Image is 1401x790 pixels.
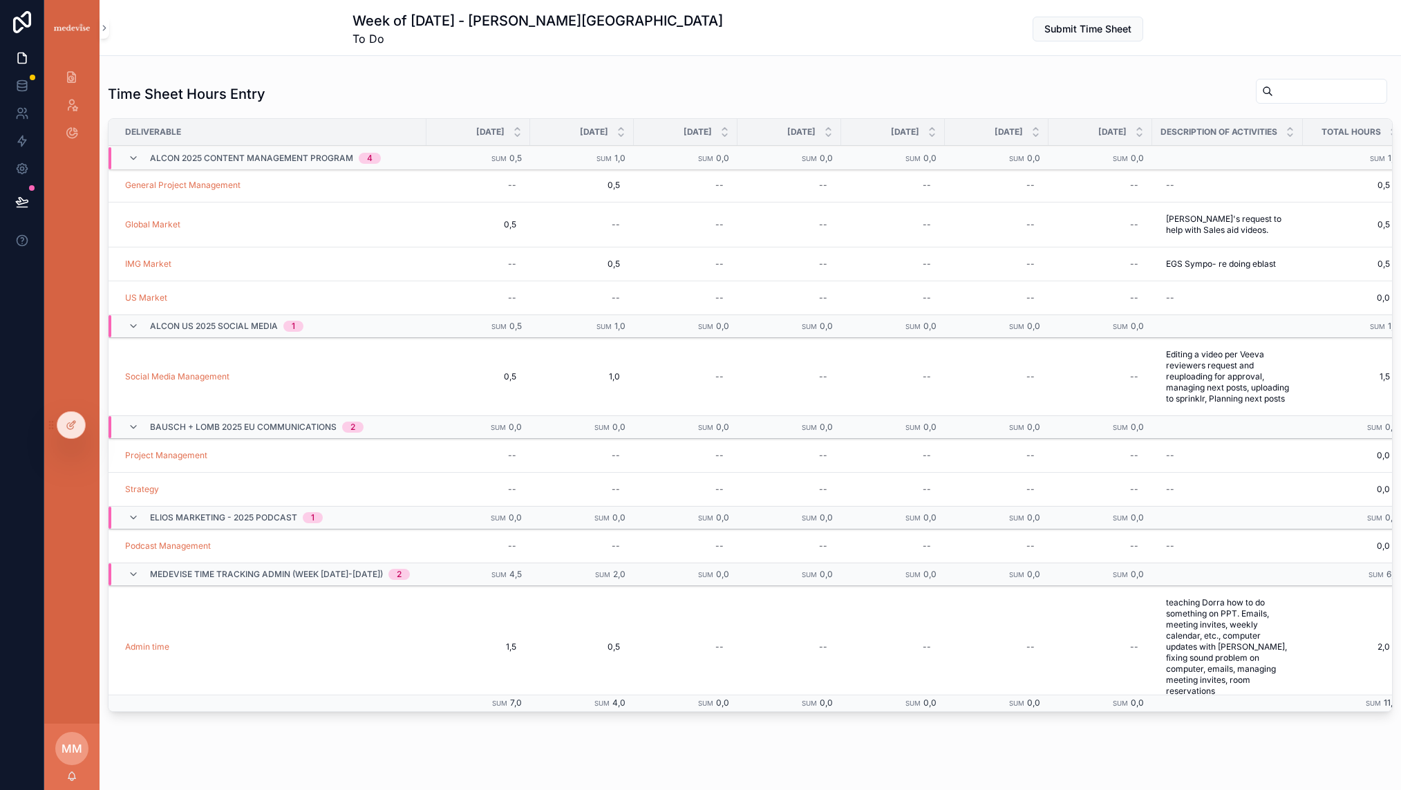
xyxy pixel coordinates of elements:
div: -- [1026,641,1035,652]
span: 0,0 [1027,512,1040,523]
span: 0,0 [923,153,937,163]
div: scrollable content [44,55,100,163]
div: -- [715,292,724,303]
div: -- [1166,292,1174,303]
span: Elios Marketing - 2025 Podcast [150,512,297,523]
a: Global Market [125,219,180,230]
div: -- [923,292,931,303]
div: -- [923,219,931,230]
small: Sum [698,514,713,522]
div: -- [1166,450,1174,461]
div: 2 [397,569,402,580]
div: -- [1166,540,1174,552]
div: -- [1130,484,1138,495]
small: Sum [698,699,713,707]
div: -- [923,641,931,652]
span: 0,0 [820,153,833,163]
div: -- [1026,540,1035,552]
span: 0,0 [1303,484,1390,495]
small: Sum [905,514,921,522]
span: 0,0 [923,569,937,579]
span: teaching Dorra how to do something on PPT. Emails, meeting invites, weekly calendar, etc., comput... [1166,597,1289,697]
div: -- [819,258,827,270]
span: 0,0 [716,512,729,523]
small: Sum [698,323,713,330]
small: Sum [1009,323,1024,330]
span: 0,0 [923,697,937,708]
span: [DATE] [891,126,919,138]
a: Project Management [125,450,207,461]
h1: Week of [DATE] - [PERSON_NAME][GEOGRAPHIC_DATA] [352,11,723,30]
div: -- [715,371,724,382]
small: Sum [1370,323,1385,330]
small: Sum [1113,571,1128,579]
div: 1 [292,321,295,332]
span: 0,0 [716,153,729,163]
div: -- [715,540,724,552]
span: 0,0 [1131,569,1144,579]
div: -- [923,180,931,191]
div: -- [1130,540,1138,552]
small: Sum [491,323,507,330]
div: -- [715,450,724,461]
span: 1,0 [614,321,626,331]
span: 0,0 [923,512,937,523]
span: Podcast Management [125,540,211,552]
small: Sum [491,155,507,162]
span: 2,0 [613,569,626,579]
span: IMG Market [125,258,171,270]
div: -- [715,484,724,495]
small: Sum [1009,571,1024,579]
span: [DATE] [476,126,505,138]
img: App logo [53,22,91,34]
div: 1 [311,512,314,523]
div: -- [819,641,827,652]
span: 0,5 [509,321,522,331]
div: -- [1166,484,1174,495]
small: Sum [1367,424,1382,431]
span: 0,0 [1131,512,1144,523]
div: -- [1026,180,1035,191]
span: 0,5 [544,180,620,191]
span: 4,5 [509,569,522,579]
span: 2,0 [1303,641,1390,652]
span: 0,0 [612,512,626,523]
span: 0,5 [1303,219,1390,230]
span: 0,0 [1027,697,1040,708]
div: -- [1026,484,1035,495]
span: Submit Time Sheet [1044,22,1131,36]
span: Alcon 2025 Content Management Program [150,153,353,164]
span: To Do [352,30,723,47]
small: Sum [1009,424,1024,431]
span: 0,0 [820,422,833,432]
span: 0,5 [544,258,620,270]
small: Sum [1113,514,1128,522]
span: 1,5 [1388,153,1398,163]
div: 4 [367,153,373,164]
small: Sum [596,155,612,162]
small: Sum [905,699,921,707]
small: Sum [802,699,817,707]
small: Sum [1009,514,1024,522]
small: Sum [594,424,610,431]
span: 0,0 [1131,422,1144,432]
span: [DATE] [684,126,712,138]
small: Sum [905,571,921,579]
div: -- [612,540,620,552]
div: -- [1130,371,1138,382]
div: -- [1130,180,1138,191]
span: 0,0 [820,697,833,708]
small: Sum [492,699,507,707]
small: Sum [1370,155,1385,162]
span: 0,0 [1131,321,1144,331]
div: -- [612,292,620,303]
a: Strategy [125,484,159,495]
span: 1,5 [440,641,516,652]
a: US Market [125,292,167,303]
div: -- [1026,371,1035,382]
div: -- [1130,219,1138,230]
